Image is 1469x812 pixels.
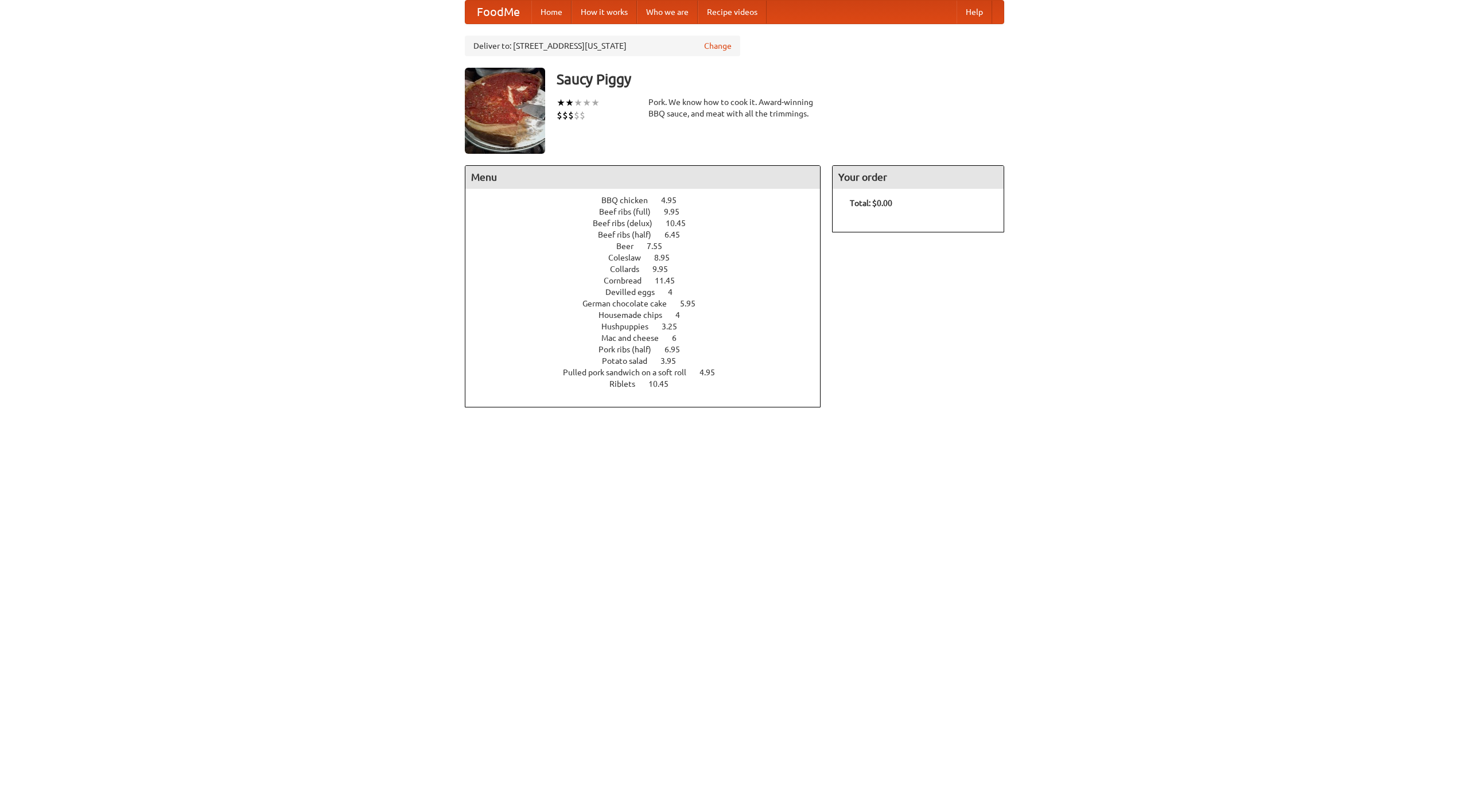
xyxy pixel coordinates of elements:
a: Pulled pork sandwich on a soft roll 4.95 [563,368,736,377]
span: 4 [675,310,691,320]
span: Pulled pork sandwich on a soft roll [563,368,698,377]
a: FoodMe [465,1,531,24]
li: $ [557,109,562,122]
span: 10.45 [666,219,697,228]
a: How it works [572,1,637,24]
span: 4 [668,287,684,297]
span: 8.95 [654,253,681,262]
img: angular.jpg [465,68,545,154]
span: Devilled eggs [605,287,666,297]
li: $ [580,109,585,122]
span: Beef ribs (full) [599,207,662,216]
span: Riblets [609,379,647,388]
span: Beer [616,242,645,251]
a: Beef ribs (full) 9.95 [599,207,701,216]
a: Help [957,1,992,24]
li: ★ [557,96,565,109]
span: 11.45 [655,276,686,285]
a: Change [704,40,732,52]
a: Beef ribs (delux) 10.45 [593,219,707,228]
span: Hushpuppies [601,322,660,331]
li: $ [574,109,580,122]
li: ★ [574,96,582,109]
a: Potato salad 3.95 [602,356,697,366]
a: Coleslaw 8.95 [608,253,691,262]
a: German chocolate cake 5.95 [582,299,717,308]
a: Pork ribs (half) 6.95 [599,345,701,354]
span: 6.95 [664,345,691,354]
a: Mac and cheese 6 [601,333,698,343]
span: 3.25 [662,322,689,331]
span: Potato salad [602,356,659,366]
span: Mac and cheese [601,333,670,343]
span: 6 [672,333,688,343]
span: Cornbread [604,276,653,285]
a: Home [531,1,572,24]
a: Collards 9.95 [610,265,689,274]
span: Coleslaw [608,253,652,262]
span: 10.45 [648,379,680,388]
span: BBQ chicken [601,196,659,205]
a: Hushpuppies 3.25 [601,322,698,331]
li: $ [568,109,574,122]
li: ★ [565,96,574,109]
b: Total: $0.00 [850,199,892,208]
span: 3.95 [660,356,687,366]
a: Who we are [637,1,698,24]
span: 7.55 [647,242,674,251]
h4: Your order [833,166,1004,189]
span: Pork ribs (half) [599,345,663,354]
a: Beer 7.55 [616,242,683,251]
a: Devilled eggs 4 [605,287,694,297]
span: Beef ribs (delux) [593,219,664,228]
a: Recipe videos [698,1,767,24]
li: ★ [591,96,600,109]
span: German chocolate cake [582,299,678,308]
span: 4.95 [661,196,688,205]
div: Deliver to: [STREET_ADDRESS][US_STATE] [465,36,740,56]
span: Beef ribs (half) [598,230,663,239]
div: Pork. We know how to cook it. Award-winning BBQ sauce, and meat with all the trimmings. [648,96,821,119]
h3: Saucy Piggy [557,68,1004,91]
a: Housemade chips 4 [599,310,701,320]
a: Riblets 10.45 [609,379,690,388]
span: 5.95 [680,299,707,308]
li: $ [562,109,568,122]
span: Collards [610,265,651,274]
li: ★ [582,96,591,109]
a: Beef ribs (half) 6.45 [598,230,701,239]
a: BBQ chicken 4.95 [601,196,698,205]
span: 6.45 [664,230,691,239]
span: 9.95 [652,265,679,274]
span: Housemade chips [599,310,674,320]
span: 9.95 [664,207,691,216]
a: Cornbread 11.45 [604,276,696,285]
h4: Menu [465,166,820,189]
span: 4.95 [699,368,726,377]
